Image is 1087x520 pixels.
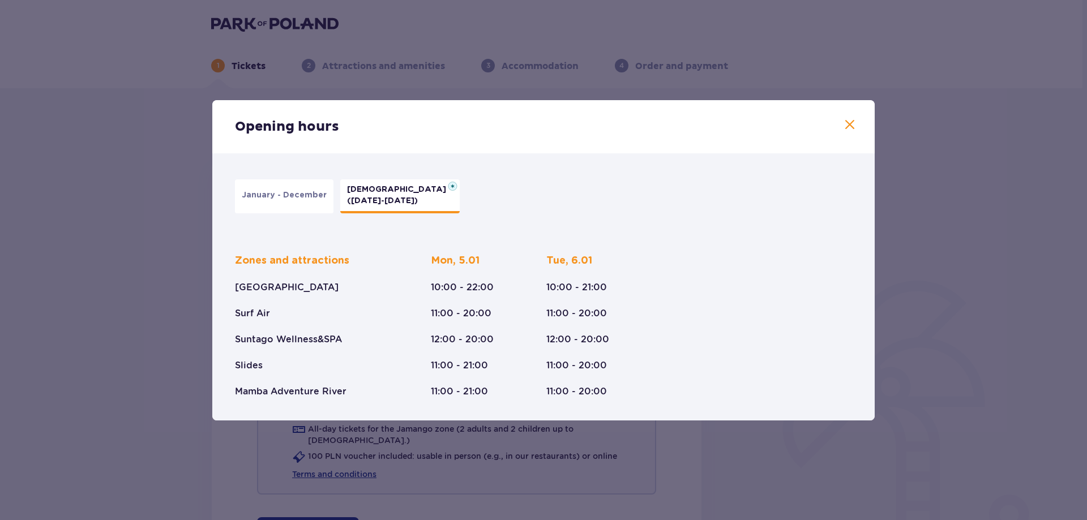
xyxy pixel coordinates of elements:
[235,359,263,372] p: Slides
[242,190,327,201] p: January - December
[340,179,460,213] button: [DEMOGRAPHIC_DATA]([DATE]-[DATE])
[431,385,488,398] p: 11:00 - 21:00
[546,307,607,320] p: 11:00 - 20:00
[546,333,609,346] p: 12:00 - 20:00
[235,118,339,135] p: Opening hours
[347,195,418,207] p: ([DATE]-[DATE])
[431,254,480,268] p: Mon, 5.01
[235,385,346,398] p: Mamba Adventure River
[431,281,494,294] p: 10:00 - 22:00
[235,333,342,346] p: Suntago Wellness&SPA
[546,385,607,398] p: 11:00 - 20:00
[546,359,607,372] p: 11:00 - 20:00
[235,281,339,294] p: [GEOGRAPHIC_DATA]
[235,254,349,268] p: Zones and attractions
[546,281,607,294] p: 10:00 - 21:00
[431,333,494,346] p: 12:00 - 20:00
[235,307,270,320] p: Surf Air
[235,179,333,213] button: January - December
[431,359,488,372] p: 11:00 - 21:00
[546,254,592,268] p: Tue, 6.01
[431,307,491,320] p: 11:00 - 20:00
[347,184,453,195] p: [DEMOGRAPHIC_DATA]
